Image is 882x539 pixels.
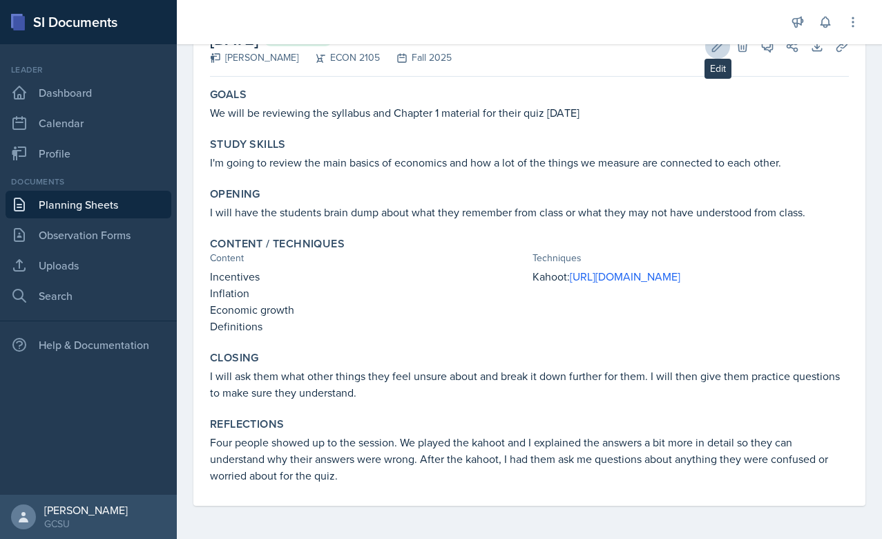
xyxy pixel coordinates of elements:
label: Reflections [210,417,284,431]
p: Kahoot: [533,268,850,285]
a: Uploads [6,252,171,279]
a: [URL][DOMAIN_NAME] [570,269,680,284]
p: I'm going to review the main basics of economics and how a lot of the things we measure are conne... [210,154,849,171]
p: Four people showed up to the session. We played the kahoot and I explained the answers a bit more... [210,434,849,484]
div: [PERSON_NAME] [44,503,128,517]
div: Leader [6,64,171,76]
div: GCSU [44,517,128,531]
p: Definitions [210,318,527,334]
a: Search [6,282,171,310]
a: Observation Forms [6,221,171,249]
div: Content [210,251,527,265]
p: Incentives [210,268,527,285]
label: Goals [210,88,247,102]
label: Study Skills [210,138,286,151]
div: Fall 2025 [380,50,452,65]
div: ECON 2105 [298,50,380,65]
p: Inflation [210,285,527,301]
p: I will have the students brain dump about what they remember from class or what they may not have... [210,204,849,220]
a: Dashboard [6,79,171,106]
p: Economic growth [210,301,527,318]
div: Help & Documentation [6,331,171,359]
label: Opening [210,187,260,201]
div: Techniques [533,251,850,265]
p: I will ask them what other things they feel unsure about and break it down further for them. I wi... [210,368,849,401]
a: Calendar [6,109,171,137]
p: We will be reviewing the syllabus and Chapter 1 material for their quiz [DATE] [210,104,849,121]
div: [PERSON_NAME] [210,50,298,65]
a: Profile [6,140,171,167]
button: Edit [705,34,730,59]
label: Content / Techniques [210,237,345,251]
a: Planning Sheets [6,191,171,218]
div: Documents [6,176,171,188]
label: Closing [210,351,259,365]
